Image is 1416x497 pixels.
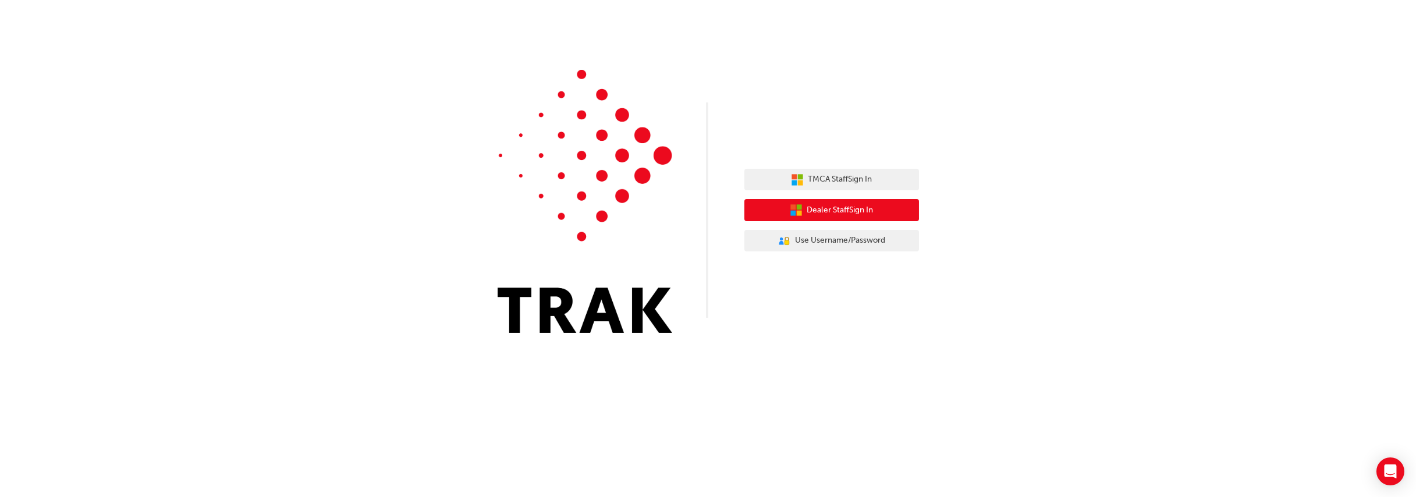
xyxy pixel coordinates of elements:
span: Dealer Staff Sign In [807,204,874,217]
div: Open Intercom Messenger [1376,457,1404,485]
span: Use Username/Password [795,234,885,247]
button: Dealer StaffSign In [744,199,919,221]
button: TMCA StaffSign In [744,169,919,191]
span: TMCA Staff Sign In [808,173,872,186]
button: Use Username/Password [744,230,919,252]
img: Trak [498,70,672,333]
